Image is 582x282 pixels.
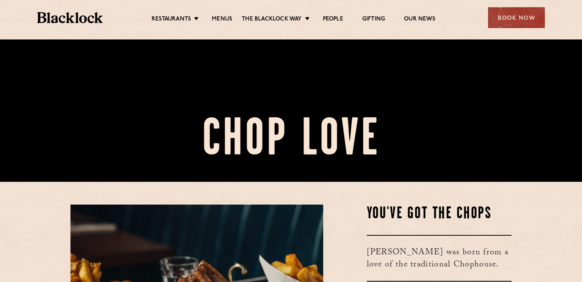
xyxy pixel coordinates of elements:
[152,16,191,24] a: Restaurants
[488,7,545,28] div: Book Now
[323,16,343,24] a: People
[242,16,302,24] a: The Blacklock Way
[404,16,435,24] a: Our News
[367,205,512,224] h2: You've Got The Chops
[362,16,385,24] a: Gifting
[37,12,103,23] img: BL_Textured_Logo-footer-cropped.svg
[212,16,232,24] a: Menus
